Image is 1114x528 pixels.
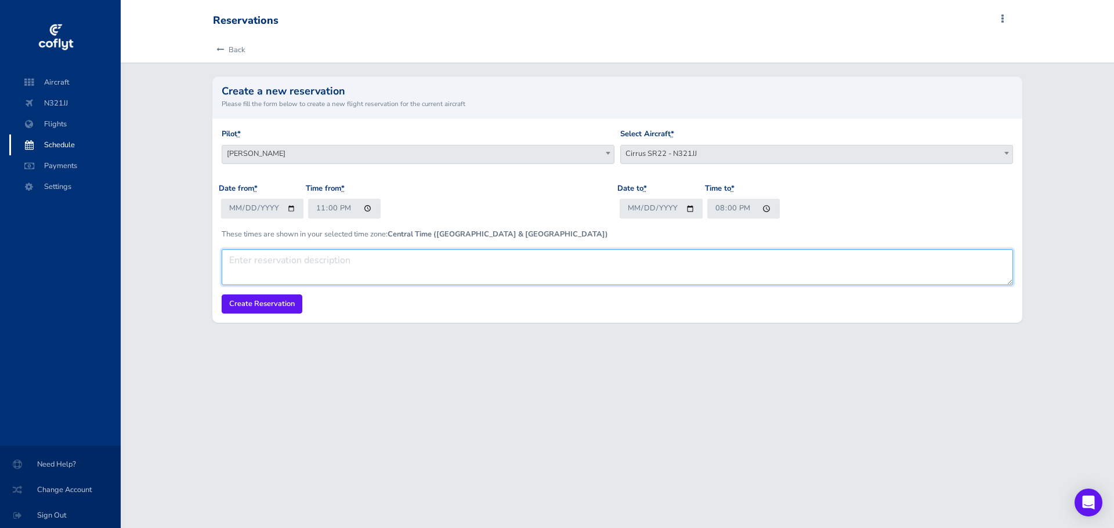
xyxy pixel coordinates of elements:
[620,128,674,140] label: Select Aircraft
[21,114,109,134] span: Flights
[14,505,107,526] span: Sign Out
[213,14,278,27] div: Reservations
[213,37,245,63] a: Back
[219,183,258,195] label: Date from
[21,72,109,93] span: Aircraft
[21,155,109,176] span: Payments
[1075,489,1102,516] div: Open Intercom Messenger
[21,93,109,114] span: N321JJ
[621,145,1012,162] span: Cirrus SR22 - N321JJ
[620,145,1013,164] span: Cirrus SR22 - N321JJ
[222,228,1014,240] p: These times are shown in your selected time zone:
[14,454,107,475] span: Need Help?
[643,183,647,194] abbr: required
[341,183,345,194] abbr: required
[254,183,258,194] abbr: required
[21,176,109,197] span: Settings
[222,145,614,162] span: Don Coburn
[222,86,1014,96] h2: Create a new reservation
[14,479,107,500] span: Change Account
[731,183,735,194] abbr: required
[671,129,674,139] abbr: required
[37,20,75,55] img: coflyt logo
[306,183,345,195] label: Time from
[222,294,302,314] input: Create Reservation
[222,99,1014,109] small: Please fill the form below to create a new flight reservation for the current aircraft
[705,183,735,195] label: Time to
[21,134,109,155] span: Schedule
[617,183,647,195] label: Date to
[222,128,241,140] label: Pilot
[222,145,614,164] span: Don Coburn
[388,229,608,239] b: Central Time ([GEOGRAPHIC_DATA] & [GEOGRAPHIC_DATA])
[237,129,241,139] abbr: required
